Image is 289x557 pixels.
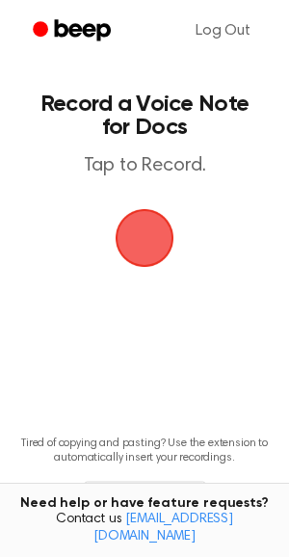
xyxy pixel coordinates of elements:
p: Tap to Record. [35,154,254,178]
a: Beep [19,13,128,50]
p: Tired of copying and pasting? Use the extension to automatically insert your recordings. [15,437,274,465]
a: Log Out [176,8,270,54]
h1: Record a Voice Note for Docs [35,93,254,139]
span: Contact us [12,512,277,545]
a: [EMAIL_ADDRESS][DOMAIN_NAME] [93,513,233,544]
button: Beep Logo [116,209,173,267]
